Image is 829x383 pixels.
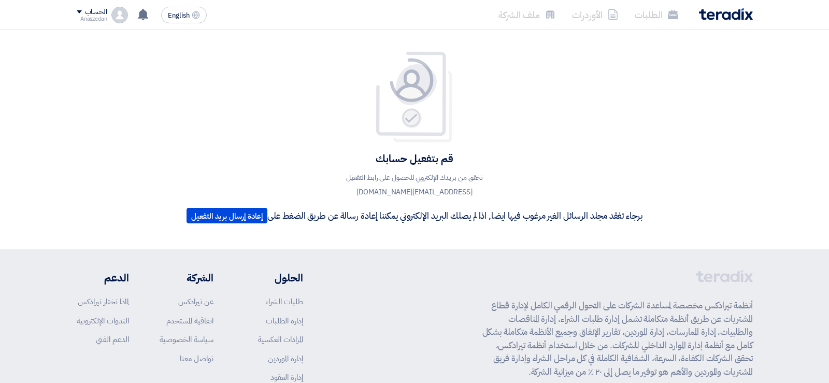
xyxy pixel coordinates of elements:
[160,270,213,286] li: الشركة
[180,353,213,364] a: تواصل معنا
[268,353,303,364] a: إدارة الموردين
[258,334,303,345] a: المزادات العكسية
[178,296,213,307] a: عن تيرادكس
[168,12,190,19] span: English
[270,372,303,383] a: إدارة العقود
[78,296,129,307] a: لماذا تختار تيرادكس
[321,171,508,200] p: تحقق من بريدك الإلكتروني للحصول على رابط التفعيل [EMAIL_ADDRESS][DOMAIN_NAME]
[187,152,642,165] h4: قم بتفعيل حسابك
[77,270,129,286] li: الدعم
[96,334,129,345] a: الدعم الفني
[111,7,128,23] img: profile_test.png
[373,51,456,144] img: Your account is pending for verification
[245,270,303,286] li: الحلول
[77,16,107,22] div: Anaszedan
[77,315,129,327] a: الندوات الإلكترونية
[160,334,213,345] a: سياسة الخصوصية
[161,7,207,23] button: English
[187,208,267,223] button: إعادة إرسال بريد التفعيل
[482,299,753,378] p: أنظمة تيرادكس مخصصة لمساعدة الشركات على التحول الرقمي الكامل لإدارة قطاع المشتريات عن طريق أنظمة ...
[187,208,642,223] p: برجاء تفقد مجلد الرسائل الغير مرغوب فيها ايضا, اذا لم يصلك البريد الإلكتروني يمكننا إعادة رسالة ع...
[699,8,753,20] img: Teradix logo
[266,315,303,327] a: إدارة الطلبات
[166,315,213,327] a: اتفاقية المستخدم
[85,8,107,17] div: الحساب
[265,296,303,307] a: طلبات الشراء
